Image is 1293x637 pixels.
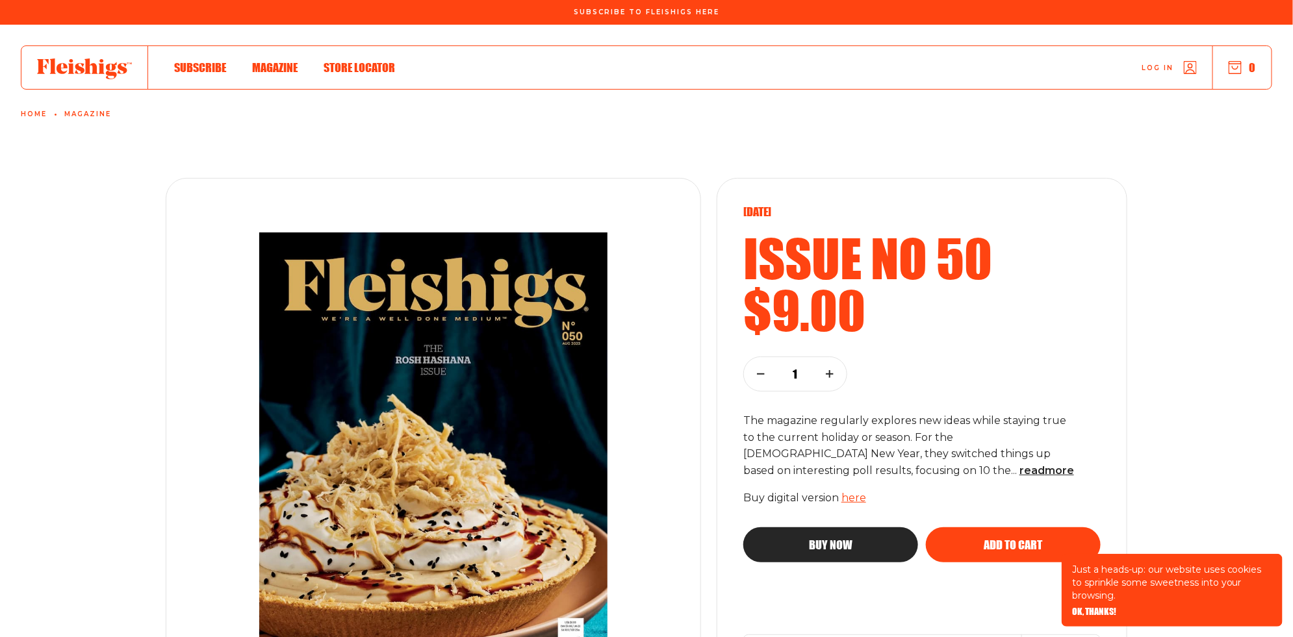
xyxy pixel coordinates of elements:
h2: Issue no 50 [743,232,1101,284]
p: Buy digital version [743,490,1101,506]
span: read more [1019,464,1074,477]
span: Magazine [252,60,298,75]
a: Subscribe [174,58,226,76]
a: Store locator [324,58,395,76]
button: 0 [1229,60,1256,75]
button: OK, THANKS! [1072,607,1116,616]
p: [DATE] [743,205,1101,219]
span: Buy now [809,539,852,551]
button: Buy now [743,527,918,562]
span: Store locator [324,60,395,75]
a: Magazine [64,110,111,118]
span: Subscribe [174,60,226,75]
span: Subscribe To Fleishigs Here [574,8,719,16]
p: Just a heads-up: our website uses cookies to sprinkle some sweetness into your browsing. [1072,563,1272,602]
button: Add to cart [926,527,1101,562]
a: here [841,492,866,504]
a: Magazine [252,58,298,76]
h2: $9.00 [743,284,1101,336]
p: The magazine regularly explores new ideas while staying true to the current holiday or season. Fo... [743,412,1079,480]
a: Log in [1142,61,1197,74]
a: Home [21,110,47,118]
p: 1 [787,367,804,381]
a: Subscribe To Fleishigs Here [571,8,722,15]
span: Log in [1142,63,1173,73]
span: Add to cart [984,539,1043,551]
